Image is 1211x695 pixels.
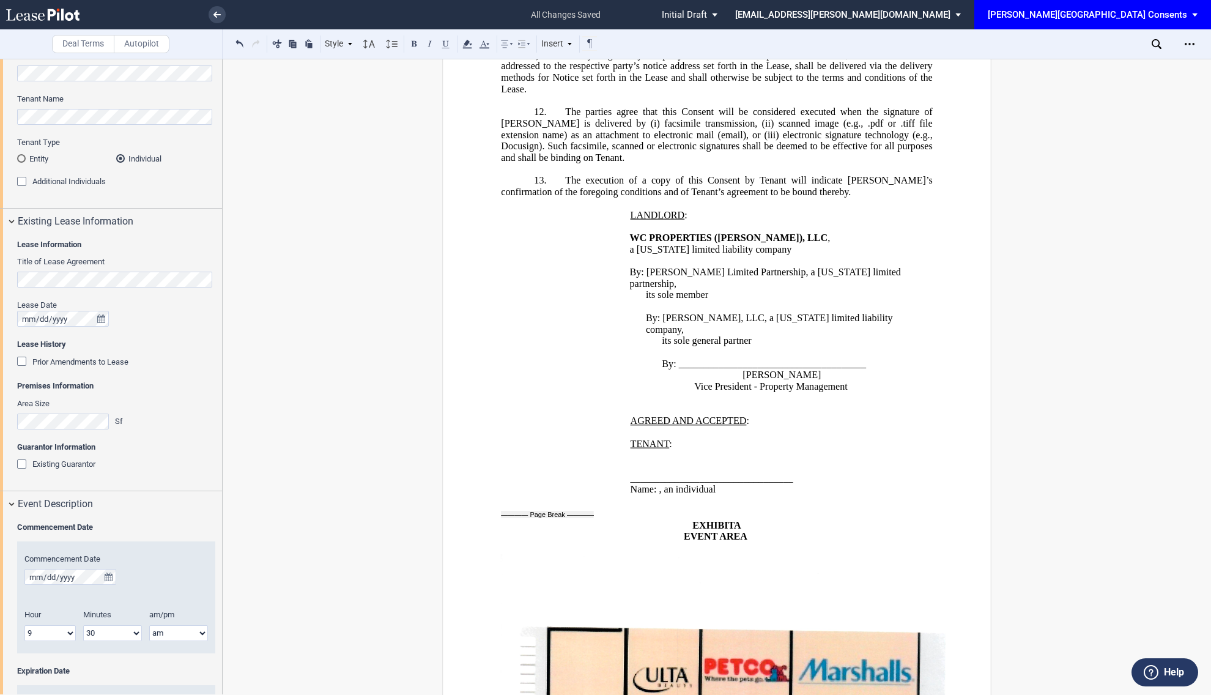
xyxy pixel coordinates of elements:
[17,340,66,349] b: Lease History
[149,610,174,619] span: am/pm
[646,289,708,300] span: its sole member
[746,415,749,426] span: :
[17,300,57,310] span: Lease Date
[582,36,597,51] button: Toggle Control Characters
[17,522,93,532] span: Commencement Date
[24,610,41,619] span: Hour
[18,214,133,229] span: Existing Lease Information
[631,484,657,495] span: Name:
[423,36,437,51] button: Italic
[17,459,95,471] md-checkbox: Existing Guarantor
[17,356,128,368] md-checkbox: Prior Amendments to Lease
[664,118,774,129] span: facsimile transmission, (ii)
[659,484,716,495] span: , an individual
[17,381,94,390] b: Premises Information
[630,267,903,289] span: By: [PERSON_NAME] Limited Partnership, a [US_STATE] limited partnership,
[17,138,60,147] span: Tenant Type
[662,358,866,369] span: By: ______________________________________
[24,554,100,563] span: Commencement Date
[18,497,93,511] span: Event Description
[286,36,300,51] button: Copy
[525,2,607,28] span: all changes saved
[501,129,935,163] span: electronic signature technology (e.g., Docusign). Such facsimile, scanned or electronic signature...
[115,416,127,427] div: Sf
[17,153,116,164] md-radio-button: Entity
[407,36,421,51] button: Bold
[32,177,106,186] span: Additional Individuals
[631,438,670,449] span: TENANT
[630,232,828,243] span: WC PROPERTIES ([PERSON_NAME]), LLC
[539,36,575,52] div: Insert
[631,472,793,483] span: _________________________________
[662,9,707,20] span: Initial Draft
[1180,34,1199,54] div: Open Lease options menu
[52,35,114,53] label: Deal Terms
[501,38,935,94] span: Whenever any demand, request, approval, consent or notice (singularly and collectively, “Notice”)...
[323,36,355,52] div: Style
[631,415,747,426] span: AGREED AND ACCEPTED
[501,106,935,128] span: The parties agree that this Consent will be considered executed when the signature of [PERSON_NAM...
[828,232,830,243] span: ,
[94,311,109,327] button: true
[114,35,169,53] label: Autopilot
[734,519,741,530] span: A
[501,175,935,197] span: The execution of a copy of this Consent by Tenant will indicate [PERSON_NAME]’s confirmation of t...
[17,176,106,188] md-checkbox: Additional Individuals
[534,175,546,186] span: 13.
[32,459,95,469] span: Existing Guarantor
[270,36,284,51] button: Cut
[534,106,546,117] span: 12.
[101,569,116,585] button: true
[501,118,935,140] span: scanned image (e.g., .pdf or .tiff file extension name) as an attachment to electronic mail (emai...
[17,94,64,103] span: Tenant Name
[232,36,247,51] button: Undo
[17,666,70,675] span: Expiration Date
[17,442,95,452] b: Guarantor Information
[1164,664,1184,680] label: Help
[1131,658,1198,686] button: Help
[631,209,685,220] span: LANDLORD
[692,243,791,255] span: limited liability company
[743,370,821,381] span: [PERSON_NAME]
[83,610,111,619] span: Minutes
[17,399,50,408] span: Area Size
[646,313,895,335] span: By: [PERSON_NAME], LLC, a [US_STATE] limited liability company,
[302,36,316,51] button: Paste
[669,438,672,449] span: :
[988,9,1187,20] div: [PERSON_NAME][GEOGRAPHIC_DATA] Consents
[17,240,81,249] b: Lease Information
[684,209,687,220] span: :
[32,357,128,366] span: Prior Amendments to Lease
[116,153,215,164] md-radio-button: Individual
[630,243,634,255] span: a
[684,531,747,542] span: EVENT AREA
[694,381,848,392] span: Vice President - Property Management
[17,257,105,266] span: Title of Lease Agreement
[662,335,751,346] span: its sole general partner
[637,243,689,255] span: [US_STATE]
[692,519,734,530] span: EXHIBIT
[439,36,453,51] button: Underline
